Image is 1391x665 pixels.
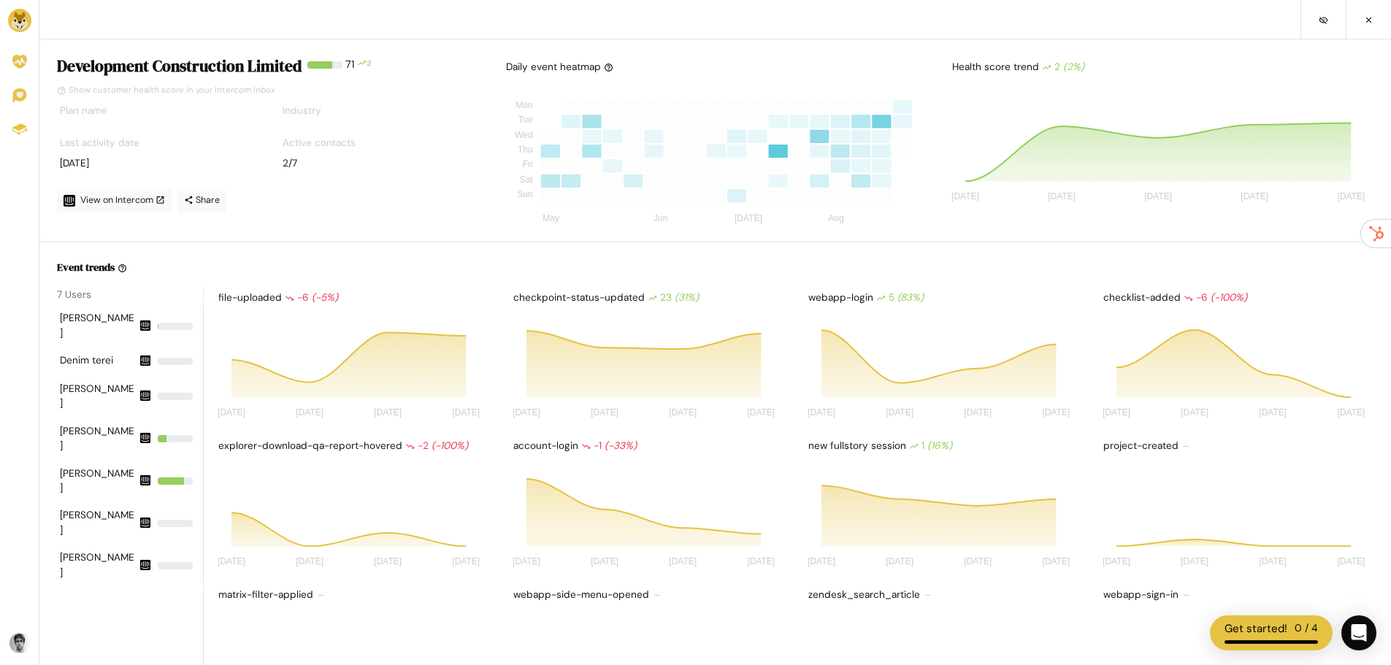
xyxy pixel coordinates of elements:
[523,160,533,170] tspan: Fri
[520,174,534,185] tspan: Sat
[591,556,618,566] tspan: [DATE]
[60,550,136,580] div: [PERSON_NAME]
[218,408,245,418] tspan: [DATE]
[675,291,699,304] i: (31%)
[927,439,952,452] i: (16%)
[1337,556,1365,566] tspan: [DATE]
[1259,408,1287,418] tspan: [DATE]
[510,585,783,605] div: webapp-side-menu-opened
[158,435,193,442] div: 24.444444444444443%
[1042,408,1070,418] tspan: [DATE]
[285,291,338,305] div: -6
[1048,192,1076,202] tspan: [DATE]
[452,408,480,418] tspan: [DATE]
[669,408,697,418] tspan: [DATE]
[158,477,193,485] div: 74.66666666666667%
[747,408,775,418] tspan: [DATE]
[283,104,321,118] label: Industry
[60,424,136,454] div: [PERSON_NAME]
[805,288,1078,308] div: webapp-login
[1100,585,1373,605] div: webapp-sign-in
[57,260,115,274] h6: Event trends
[405,439,468,453] div: -2
[60,136,139,150] label: Last activity date
[57,85,275,96] a: Show customer health score in your Intercom Inbox
[1042,60,1084,74] div: 2
[80,194,165,206] span: View on Intercom
[215,585,488,605] div: matrix-filter-applied
[510,288,783,308] div: checkpoint-status-updated
[312,291,338,304] i: (-5%)
[510,436,783,456] div: account-login
[964,408,992,418] tspan: [DATE]
[218,556,245,566] tspan: [DATE]
[518,115,533,126] tspan: Tue
[1184,291,1247,305] div: -6
[374,408,402,418] tspan: [DATE]
[518,145,533,155] tspan: Thu
[1144,192,1172,202] tspan: [DATE]
[909,439,952,453] div: 1
[57,288,203,302] div: 7 Users
[374,556,402,566] tspan: [DATE]
[345,57,354,82] div: 71
[452,556,480,566] tspan: [DATE]
[1103,408,1130,418] tspan: [DATE]
[1181,408,1208,418] tspan: [DATE]
[177,189,226,212] a: Share
[506,60,613,74] div: Daily event heatmap
[158,393,193,400] div: 0%
[283,136,356,150] label: Active contacts
[669,556,697,566] tspan: [DATE]
[158,323,193,330] div: 0.8888888888888888%
[432,439,468,452] i: (-100%)
[949,57,1373,77] div: Health score trend
[808,556,835,566] tspan: [DATE]
[215,288,488,308] div: file-uploaded
[591,408,618,418] tspan: [DATE]
[605,439,637,452] i: (-33%)
[1042,556,1070,566] tspan: [DATE]
[517,189,532,199] tspan: Sun
[1295,620,1318,637] div: 0 / 4
[648,291,699,305] div: 23
[964,556,992,566] tspan: [DATE]
[60,382,136,412] div: [PERSON_NAME]
[1341,615,1376,650] div: Open Intercom Messenger
[808,408,835,418] tspan: [DATE]
[1063,61,1084,73] i: (2%)
[57,189,172,212] a: View on Intercom
[747,556,775,566] tspan: [DATE]
[1100,436,1373,456] div: project-created
[57,57,302,76] h4: Development Construction Limited
[60,104,107,118] label: Plan name
[9,633,30,653] img: Avatar
[516,100,532,110] tspan: Mon
[515,130,532,140] tspan: Wed
[60,156,255,171] div: [DATE]
[876,291,924,305] div: 5
[735,214,762,224] tspan: [DATE]
[543,214,559,224] tspan: May
[60,508,136,538] div: [PERSON_NAME]
[1241,192,1268,202] tspan: [DATE]
[1103,556,1130,566] tspan: [DATE]
[296,408,323,418] tspan: [DATE]
[1211,291,1247,304] i: (-100%)
[1100,288,1373,308] div: checklist-added
[828,214,843,224] tspan: Aug
[158,358,193,365] div: 0%
[215,436,488,456] div: explorer-download-qa-report-hovered
[886,408,913,418] tspan: [DATE]
[158,520,193,527] div: 0%
[296,556,323,566] tspan: [DATE]
[8,9,31,32] img: Brand
[886,556,913,566] tspan: [DATE]
[158,562,193,569] div: 0%
[60,353,136,369] div: Denim terei
[1337,192,1365,202] tspan: [DATE]
[897,291,924,304] i: (83%)
[513,556,540,566] tspan: [DATE]
[367,57,372,82] div: 2
[805,436,1078,456] div: new fullstory session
